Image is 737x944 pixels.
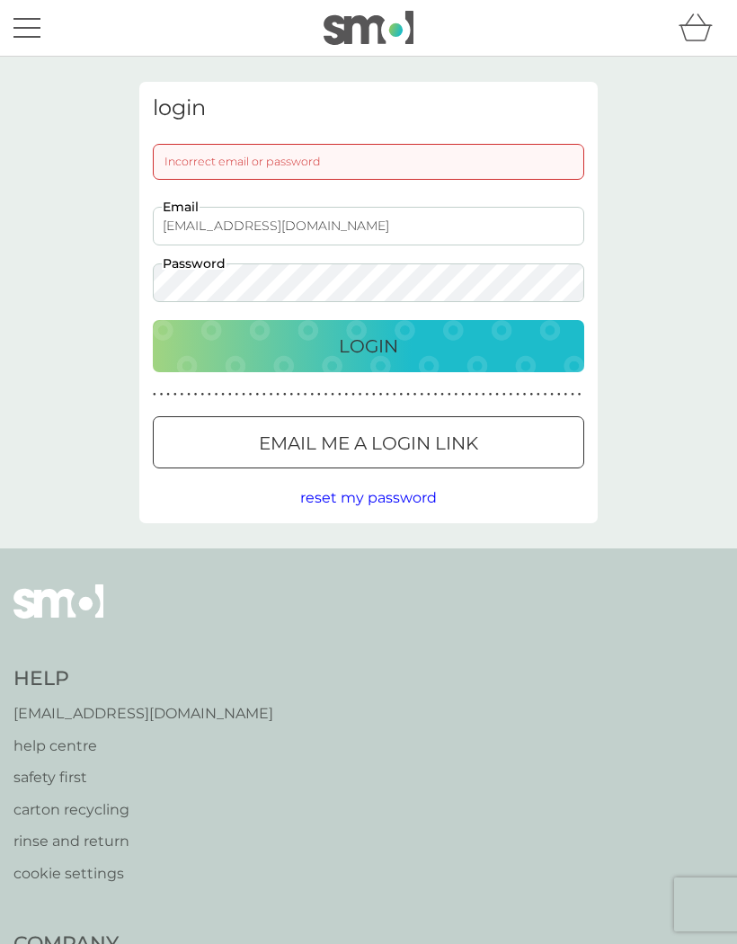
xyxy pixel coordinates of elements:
p: ● [304,390,307,399]
p: ● [413,390,417,399]
img: smol [324,11,413,45]
p: Login [339,332,398,361]
p: ● [262,390,266,399]
p: ● [495,390,499,399]
p: ● [434,390,438,399]
p: ● [379,390,383,399]
p: ● [406,390,410,399]
p: ● [166,390,170,399]
p: ● [393,390,396,399]
p: ● [564,390,568,399]
p: ● [550,390,554,399]
p: ● [153,390,156,399]
button: Email me a login link [153,416,584,468]
p: ● [529,390,533,399]
p: ● [228,390,232,399]
p: ● [249,390,253,399]
p: ● [255,390,259,399]
p: ● [310,390,314,399]
p: Email me a login link [259,429,478,458]
button: menu [13,11,40,45]
div: basket [679,10,724,46]
span: reset my password [300,489,437,506]
a: safety first [13,766,273,789]
p: ● [235,390,239,399]
p: ● [345,390,349,399]
p: ● [173,390,177,399]
p: ● [461,390,465,399]
p: ● [578,390,582,399]
p: ● [557,390,561,399]
p: ● [208,390,211,399]
p: ● [455,390,458,399]
p: ● [338,390,342,399]
p: ● [283,390,287,399]
a: carton recycling [13,798,273,822]
h3: login [153,95,584,121]
p: ● [194,390,198,399]
p: ● [489,390,493,399]
p: ● [502,390,506,399]
h4: Help [13,665,273,693]
p: ● [510,390,513,399]
p: ● [324,390,328,399]
p: ● [331,390,334,399]
p: ● [537,390,540,399]
p: ● [221,390,225,399]
p: ● [365,390,368,399]
p: ● [440,390,444,399]
p: ● [386,390,389,399]
p: ● [427,390,431,399]
p: ● [482,390,485,399]
button: Login [153,320,584,372]
p: ● [544,390,547,399]
p: ● [448,390,451,399]
p: ● [215,390,218,399]
p: ● [187,390,191,399]
a: cookie settings [13,862,273,886]
p: ● [400,390,404,399]
div: Incorrect email or password [153,144,584,180]
a: help centre [13,735,273,758]
p: ● [571,390,574,399]
img: smol [13,584,103,646]
a: rinse and return [13,830,273,853]
p: ● [372,390,376,399]
p: ● [242,390,245,399]
p: ● [317,390,321,399]
p: ● [468,390,472,399]
p: ● [181,390,184,399]
p: ● [351,390,355,399]
p: ● [516,390,519,399]
p: ● [475,390,478,399]
p: ● [276,390,280,399]
button: reset my password [300,486,437,510]
a: [EMAIL_ADDRESS][DOMAIN_NAME] [13,702,273,726]
p: ● [160,390,164,399]
p: ● [290,390,294,399]
p: ● [420,390,423,399]
p: ● [523,390,527,399]
p: ● [270,390,273,399]
p: ● [359,390,362,399]
p: ● [297,390,300,399]
p: ● [200,390,204,399]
